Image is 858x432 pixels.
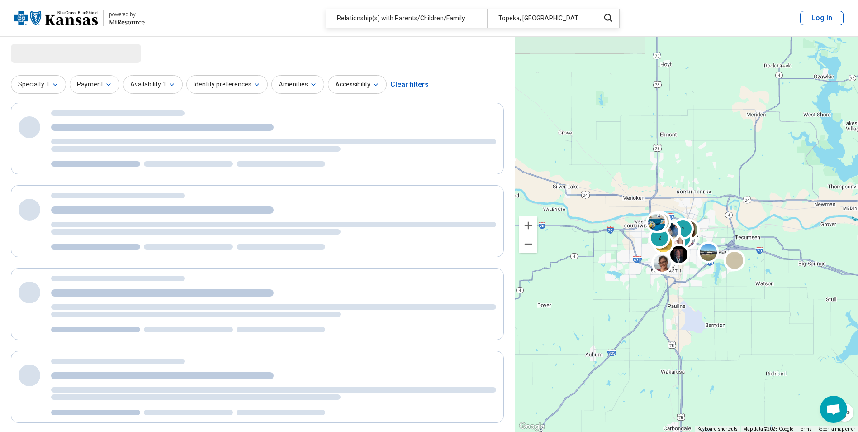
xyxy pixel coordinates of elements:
div: powered by [109,10,145,19]
div: Clear filters [390,74,429,96]
div: Open chat [820,396,847,423]
div: 2 [672,218,694,240]
button: Availability1 [123,75,183,94]
span: Loading... [11,44,87,62]
button: Accessibility [328,75,387,94]
span: 1 [163,80,166,89]
button: Log In [800,11,844,25]
button: Zoom in [519,216,537,235]
div: Relationship(s) with Parents/Children/Family [326,9,487,28]
div: Topeka, [GEOGRAPHIC_DATA] [487,9,594,28]
img: Blue Cross Blue Shield Kansas [14,7,98,29]
button: Specialty1 [11,75,66,94]
button: Identity preferences [186,75,268,94]
a: Report a map error [817,427,855,432]
a: Blue Cross Blue Shield Kansaspowered by [14,7,145,29]
button: Payment [70,75,119,94]
span: 1 [46,80,50,89]
button: Zoom out [519,235,537,253]
div: 2 [671,227,692,249]
span: Map data ©2025 Google [743,427,793,432]
a: Terms (opens in new tab) [799,427,812,432]
button: Amenities [271,75,324,94]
